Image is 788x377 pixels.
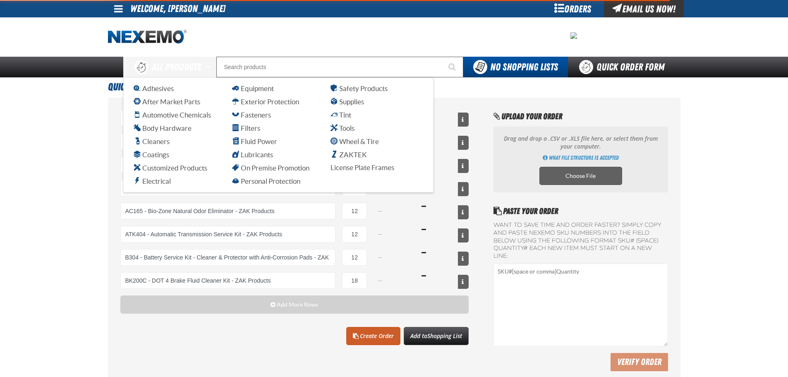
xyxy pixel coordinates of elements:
[458,205,469,219] button: View All Prices
[493,110,668,122] h2: Upload Your Order
[120,226,336,243] : Product
[134,177,171,185] span: Electrical
[331,84,388,92] span: Safety Products
[342,272,367,289] input: Product Quantity
[134,137,170,145] span: Cleaners
[493,221,668,260] label: Want to save time and order faster? Simply copy and paste NEXEMO SKU numbers into the field below...
[134,164,207,172] span: Customized Products
[134,98,200,106] span: After Market Parts
[277,301,318,308] span: Add More Rows
[458,182,469,196] button: View All Prices
[342,249,367,266] input: Product Quantity
[232,124,260,132] span: Filters
[134,111,211,119] span: Automotive Chemicals
[134,84,174,92] span: Adhesives
[331,151,367,158] span: ZAKTEK
[331,124,354,132] span: Tools
[346,327,400,345] a: Create Order
[410,332,462,340] span: Add to
[134,151,169,158] span: Coatings
[232,84,274,92] span: Equipment
[570,32,577,39] img: 8bea3d79dea9a6967ba044f15c6516f9.jpeg
[120,249,336,266] : Product
[568,57,680,77] a: Quick Order Form
[134,124,192,132] span: Body Hardware
[404,327,469,345] button: Add toShopping List
[232,151,273,158] span: Lubricants
[342,203,367,219] input: Product Quantity
[120,133,336,150] : Product
[120,295,469,314] button: Add More Rows
[458,136,469,150] button: View All Prices
[203,57,216,77] button: Open All Products pages
[120,272,336,289] : Product
[120,203,336,219] : Product
[232,137,277,145] span: Fluid Power
[108,30,187,44] img: Nexemo logo
[216,57,463,77] input: Search
[490,61,558,73] span: No Shopping Lists
[539,167,622,185] label: Choose CSV, XLSX or ODS file to import multiple products. Opens a popup
[443,57,463,77] button: Start Searching
[232,98,299,106] span: Exterior Protection
[458,228,469,243] button: View All Prices
[120,110,336,127] input: Product
[152,60,201,74] span: All Products
[120,156,336,173] : Product
[493,205,668,217] h2: Paste Your Order
[331,137,379,145] span: Wheel & Tire
[427,332,462,340] span: Shopping List
[232,111,271,119] span: Fasteners
[232,164,309,172] span: On Premise Promotion
[232,177,300,185] span: Personal Protection
[331,111,351,119] span: Tint
[502,135,659,151] p: Drag and drop a .CSV or .XLS file here, or select them from your computer.
[108,30,187,44] a: Home
[331,163,394,171] span: License Plate Frames
[331,98,364,106] span: Supplies
[342,226,367,243] input: Product Quantity
[543,154,619,162] a: Get Directions of how to import multiple products using an CSV, XLSX or ODS file. Opens a popup
[458,252,469,266] button: View All Prices
[458,113,469,127] button: View All Prices
[463,57,568,77] button: You do not have available Shopping Lists. Open to Create a New List
[458,275,469,289] button: View All Prices
[120,180,336,196] : Product
[108,81,154,93] span: Quick Order
[458,159,469,173] button: View All Prices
